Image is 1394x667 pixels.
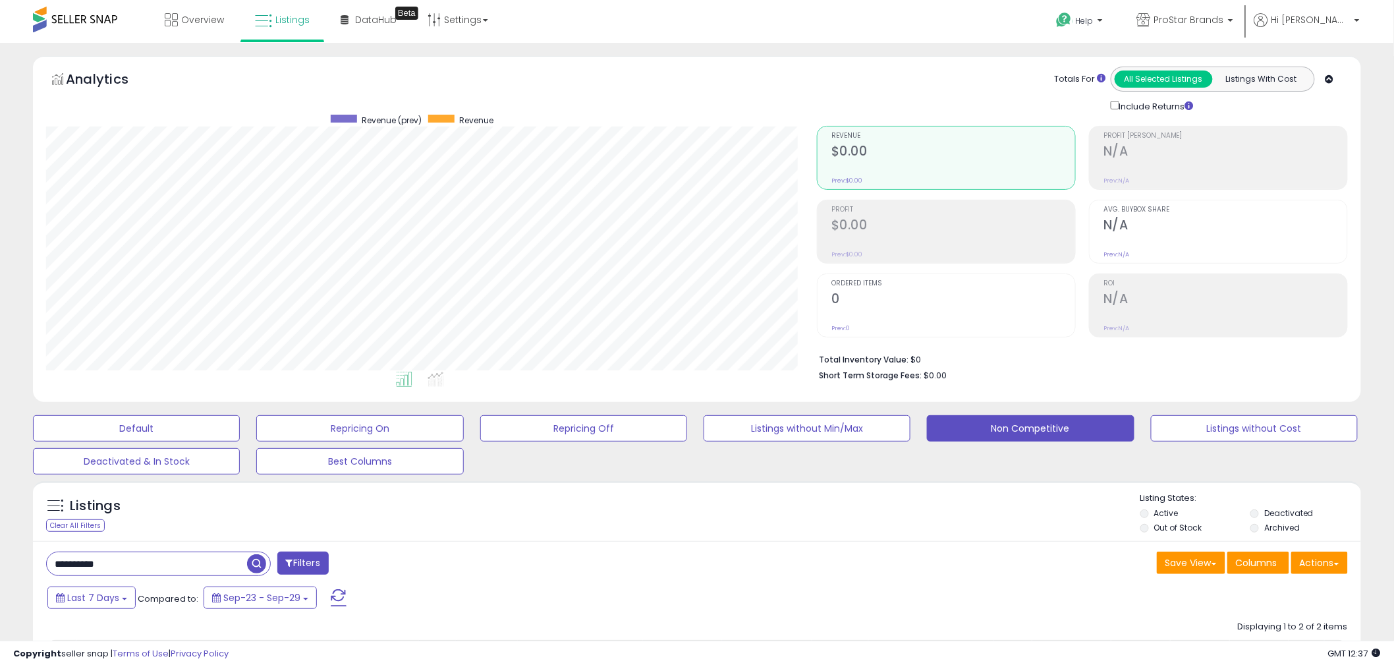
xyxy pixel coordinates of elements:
small: Prev: N/A [1103,177,1129,185]
span: Listings [275,13,310,26]
h5: Listings [70,497,121,515]
div: Clear All Filters [46,519,105,532]
button: Last 7 Days [47,587,136,609]
span: ROI [1103,280,1347,287]
span: 2025-10-7 12:37 GMT [1328,647,1381,660]
label: Active [1154,507,1179,519]
button: Best Columns [256,448,463,475]
span: DataHub [355,13,397,26]
h2: $0.00 [831,144,1075,161]
span: Help [1076,15,1094,26]
span: Revenue [459,115,493,126]
label: Archived [1264,522,1300,533]
button: Actions [1291,552,1348,574]
span: Overview [181,13,224,26]
div: Tooltip anchor [395,7,418,20]
span: Columns [1236,556,1277,569]
button: Listings without Min/Max [704,415,910,442]
i: Get Help [1056,12,1073,28]
span: Revenue [831,132,1075,140]
small: Prev: N/A [1103,324,1129,332]
small: Prev: 0 [831,324,850,332]
button: Repricing Off [480,415,687,442]
button: Save View [1157,552,1225,574]
button: Sep-23 - Sep-29 [204,587,317,609]
b: Short Term Storage Fees: [819,370,922,381]
small: Prev: $0.00 [831,177,862,185]
h2: N/A [1103,291,1347,309]
span: Sep-23 - Sep-29 [223,591,300,604]
h5: Analytics [66,70,154,92]
span: Ordered Items [831,280,1075,287]
h2: N/A [1103,144,1347,161]
div: Include Returns [1101,98,1210,113]
a: Help [1046,2,1116,43]
a: Terms of Use [113,647,169,660]
p: Listing States: [1140,492,1361,505]
span: $0.00 [924,369,947,382]
small: Prev: N/A [1103,250,1129,258]
button: Listings without Cost [1151,415,1358,442]
button: Deactivated & In Stock [33,448,240,475]
label: Out of Stock [1154,522,1202,533]
button: Default [33,415,240,442]
button: Filters [277,552,329,575]
span: ProStar Brands [1154,13,1224,26]
span: Compared to: [138,593,198,605]
label: Deactivated [1264,507,1314,519]
h2: 0 [831,291,1075,309]
span: Revenue (prev) [362,115,422,126]
b: Total Inventory Value: [819,354,908,365]
div: Displaying 1 to 2 of 2 items [1238,621,1348,633]
button: All Selected Listings [1115,71,1213,88]
a: Privacy Policy [171,647,229,660]
li: $0 [819,351,1338,366]
button: Columns [1227,552,1289,574]
span: Profit [831,206,1075,214]
button: Listings With Cost [1212,71,1310,88]
span: Hi [PERSON_NAME] [1271,13,1351,26]
span: Profit [PERSON_NAME] [1103,132,1347,140]
strong: Copyright [13,647,61,660]
div: seller snap | | [13,648,229,660]
button: Non Competitive [927,415,1134,442]
h2: N/A [1103,217,1347,235]
h2: $0.00 [831,217,1075,235]
button: Repricing On [256,415,463,442]
a: Hi [PERSON_NAME] [1254,13,1360,43]
span: Last 7 Days [67,591,119,604]
span: Avg. Buybox Share [1103,206,1347,214]
small: Prev: $0.00 [831,250,862,258]
div: Totals For [1055,73,1106,86]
